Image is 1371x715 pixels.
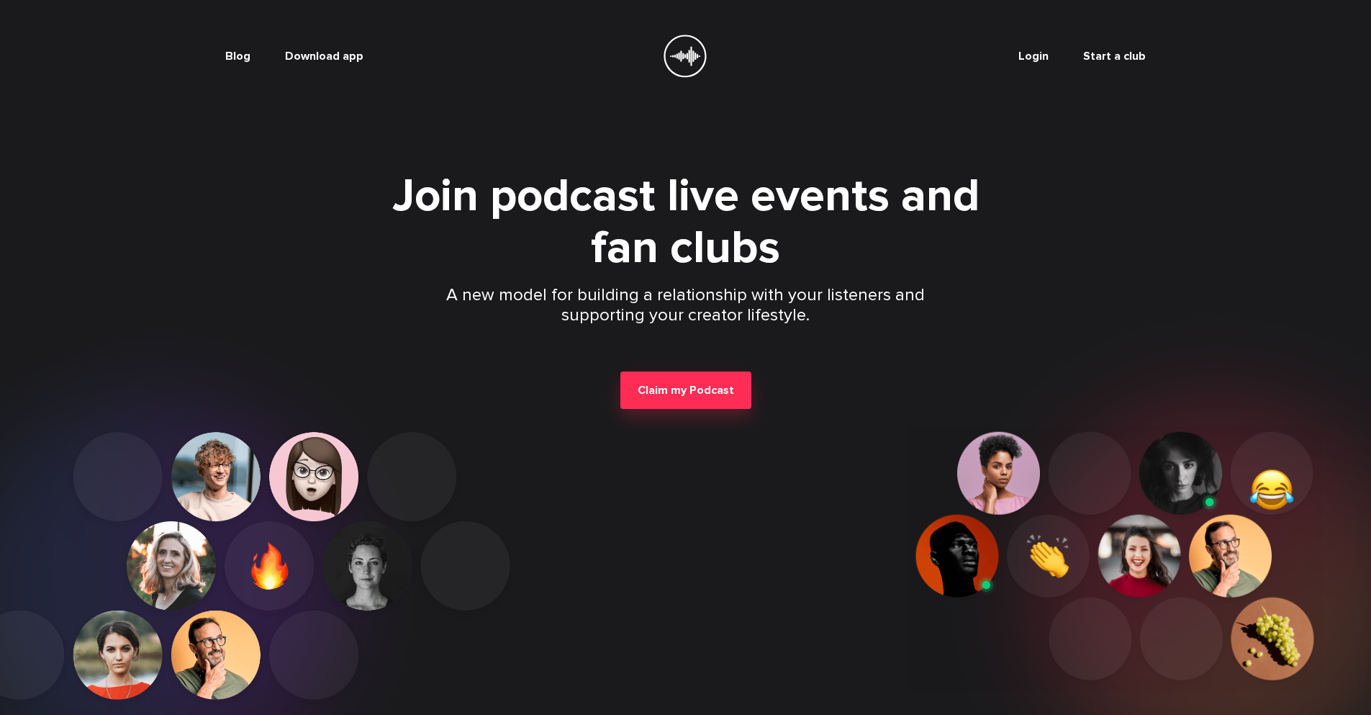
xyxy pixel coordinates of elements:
[908,426,1322,691] img: Users Icons
[1083,49,1146,63] a: Start a club
[363,170,1008,274] h1: Join podcast live events and fan clubs
[620,372,751,409] button: Claim my Podcast
[638,383,734,397] span: Claim my Podcast
[225,49,250,63] a: Blog
[444,285,928,325] p: A new model for building a relationship with your listeners and supporting your creator lifestyle.
[285,49,363,63] button: Download app
[1018,49,1049,63] a: Login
